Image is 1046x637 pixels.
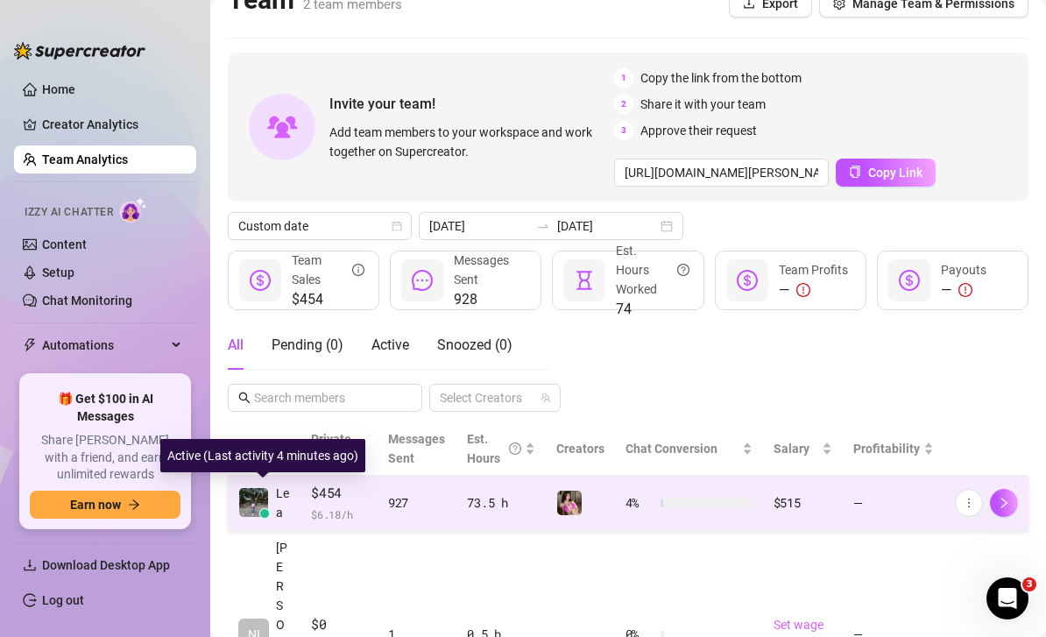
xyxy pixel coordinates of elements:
span: Share it with your team [640,95,766,114]
span: $454 [292,289,364,310]
div: — [941,280,986,301]
div: Pending ( 0 ) [272,335,343,356]
span: copy [849,166,861,178]
span: Profitability [853,442,920,456]
span: Chat Copilot [42,366,166,394]
span: Payouts [941,263,986,277]
span: $454 [311,483,367,504]
span: Lea [276,484,290,522]
span: download [23,558,37,572]
span: more [963,497,975,509]
span: question-circle [677,241,689,299]
div: 73.5 h [467,493,534,513]
div: Est. Hours Worked [616,241,689,299]
span: to [536,219,550,233]
a: Setup [42,265,74,280]
button: Copy Link [836,159,936,187]
span: exclamation-circle [796,283,810,297]
span: Chat Conversion [625,442,717,456]
button: Earn nowarrow-right [30,491,180,519]
img: logo-BBDzfeDw.svg [14,42,145,60]
span: 4 % [625,493,654,513]
div: $515 [774,493,832,513]
div: Est. Hours [467,429,520,468]
a: Team Analytics [42,152,128,166]
input: Start date [429,216,529,236]
span: team [541,393,551,403]
th: Creators [546,422,615,476]
td: — [843,476,944,531]
span: Salary [774,442,809,456]
span: Download Desktop App [42,558,170,572]
div: — [779,280,848,301]
span: right [998,497,1010,509]
img: AI Chatter [120,197,147,223]
span: info-circle [352,251,364,289]
span: hourglass [574,270,595,291]
span: $ 6.18 /h [311,506,367,523]
span: Izzy AI Chatter [25,204,113,221]
span: dollar-circle [899,270,920,291]
span: Add team members to your workspace and work together on Supercreator. [329,123,607,161]
div: Active (Last activity 4 minutes ago) [160,439,365,472]
span: Messages Sent [388,432,445,465]
span: 3 [614,121,633,140]
span: swap-right [536,219,550,233]
span: question-circle [509,429,521,468]
span: Invite your team! [329,93,614,115]
span: Share [PERSON_NAME] with a friend, and earn unlimited rewards [30,432,180,484]
div: Team Sales [292,251,364,289]
span: Copy Link [868,166,922,180]
iframe: Intercom live chat [986,577,1028,619]
img: Lea [239,488,268,517]
span: 928 [454,289,527,310]
input: Search members [254,388,398,407]
span: 3 [1022,577,1036,591]
span: 🎁 Get $100 in AI Messages [30,391,180,425]
span: $0 [311,614,367,635]
a: Log out [42,593,84,607]
a: Content [42,237,87,251]
div: 927 [388,493,446,513]
span: Automations [42,331,166,359]
span: arrow-right [128,499,140,511]
img: Nanner [557,491,582,515]
span: search [238,392,251,404]
a: Creator Analytics [42,110,182,138]
a: Chat Monitoring [42,294,132,308]
span: 2 [614,95,633,114]
span: thunderbolt [23,338,37,352]
span: calendar [392,221,402,231]
span: Active [371,336,409,353]
span: 74 [616,299,689,320]
span: Copy the link from the bottom [640,68,802,88]
th: Name [228,422,300,476]
span: Approve their request [640,121,757,140]
span: dollar-circle [250,270,271,291]
span: Snoozed ( 0 ) [437,336,512,353]
span: Earn now [70,498,121,512]
div: All [228,335,244,356]
a: Home [42,82,75,96]
input: End date [557,216,657,236]
span: Custom date [238,213,401,239]
span: Private Sales [311,432,351,465]
span: Team Profits [779,263,848,277]
span: dollar-circle [737,270,758,291]
span: Messages Sent [454,253,509,287]
span: message [412,270,433,291]
span: exclamation-circle [958,283,972,297]
span: 1 [614,68,633,88]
